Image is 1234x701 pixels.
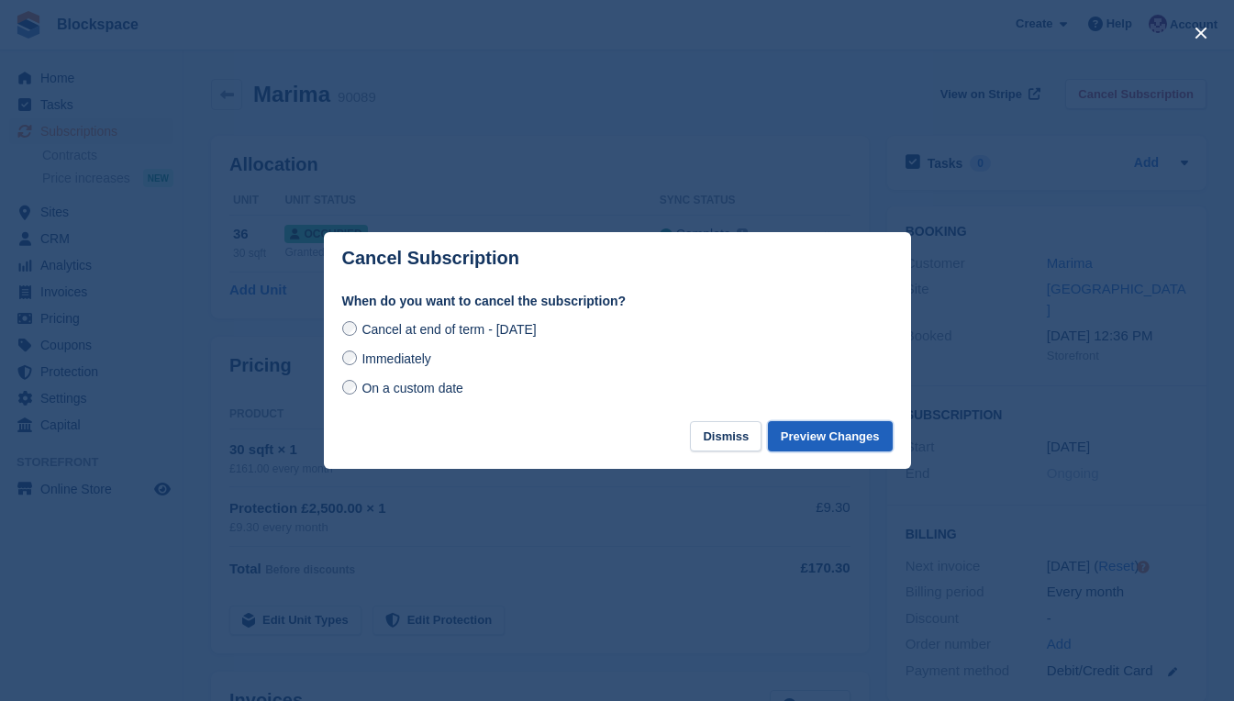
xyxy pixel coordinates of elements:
input: Cancel at end of term - [DATE] [342,321,357,336]
label: When do you want to cancel the subscription? [342,292,893,311]
span: Immediately [361,351,430,366]
p: Cancel Subscription [342,248,519,269]
button: close [1186,18,1216,48]
input: Immediately [342,350,357,365]
button: Preview Changes [768,421,893,451]
button: Dismiss [690,421,762,451]
span: Cancel at end of term - [DATE] [361,322,536,337]
span: On a custom date [361,381,463,395]
input: On a custom date [342,380,357,395]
